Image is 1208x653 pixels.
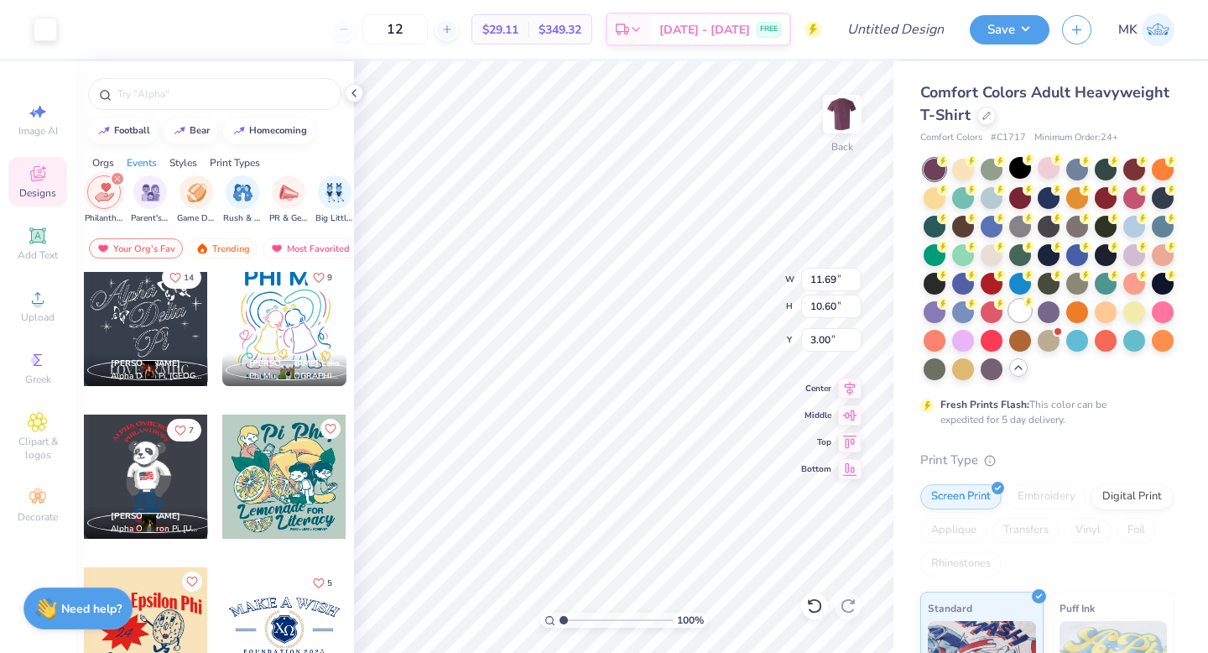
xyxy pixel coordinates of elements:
div: Applique [920,518,987,543]
div: Events [127,155,157,170]
button: filter button [269,175,308,225]
div: filter for Rush & Bid [223,175,262,225]
span: Image AI [18,124,58,138]
div: Embroidery [1007,484,1086,509]
button: Like [167,419,201,441]
a: MK [1118,13,1174,46]
span: Phi Mu, [GEOGRAPHIC_DATA] [249,370,340,383]
img: trend_line.gif [232,126,246,136]
button: Like [305,266,340,289]
div: filter for Big Little Reveal [315,175,354,225]
input: Untitled Design [834,13,957,46]
span: MK [1118,20,1138,39]
span: Minimum Order: 24 + [1034,131,1118,145]
span: Game Day [177,212,216,225]
div: filter for Parent's Weekend [131,175,169,225]
img: Big Little Reveal Image [325,183,344,202]
span: [DATE] - [DATE] [659,21,750,39]
strong: Need help? [61,601,122,617]
img: Parent's Weekend Image [141,183,160,202]
button: filter button [85,175,123,225]
div: filter for Philanthropy [85,175,123,225]
div: Print Types [210,155,260,170]
span: # C1717 [991,131,1026,145]
button: filter button [223,175,262,225]
div: Print Type [920,451,1174,470]
div: Rhinestones [920,551,1002,577]
span: PR & General [269,212,308,225]
div: Digital Print [1091,484,1173,509]
input: – – [362,14,428,44]
div: Orgs [92,155,114,170]
img: Rush & Bid Image [233,183,253,202]
span: [PERSON_NAME] [111,510,180,522]
span: Standard [928,599,972,617]
div: filter for Game Day [177,175,216,225]
span: Alpha Delta Pi, [GEOGRAPHIC_DATA] [111,370,201,383]
button: homecoming [223,118,315,144]
button: filter button [131,175,169,225]
img: Philanthropy Image [95,183,114,202]
span: Alpha Omicron Pi, [US_STATE][GEOGRAPHIC_DATA] [111,523,201,535]
span: 7 [189,426,194,435]
img: Back [825,97,859,131]
button: Like [320,419,341,439]
span: 9 [327,274,332,282]
button: football [88,118,158,144]
span: Decorate [18,510,58,524]
span: Puff Ink [1060,599,1095,617]
div: Transfers [992,518,1060,543]
button: filter button [315,175,354,225]
div: Back [831,139,853,154]
img: trend_line.gif [97,126,111,136]
span: 14 [184,274,194,282]
span: Comfort Colors Adult Heavyweight T-Shirt [920,82,1169,125]
span: 100 % [677,613,704,628]
span: Center [801,383,831,394]
div: Trending [188,238,258,259]
div: Vinyl [1065,518,1112,543]
span: $349.32 [539,21,581,39]
button: Like [305,572,340,594]
span: Add Text [18,248,58,262]
input: Try "Alpha" [116,86,331,102]
div: bear [190,126,210,135]
div: Most Favorited [263,238,357,259]
span: Philanthropy [85,212,123,225]
span: Greek [25,373,51,386]
span: Designs [19,186,56,200]
span: Comfort Colors [920,131,982,145]
img: trending.gif [195,243,209,254]
span: Clipart & logos [8,435,67,462]
span: FREE [760,24,778,35]
button: Save [970,15,1049,44]
img: most_fav.gif [270,243,284,254]
div: Screen Print [920,484,1002,509]
span: Parent's Weekend [131,212,169,225]
span: Upload [21,311,55,324]
span: 5 [327,579,332,588]
img: trend_line.gif [173,126,186,136]
span: Top [801,436,831,448]
div: Your Org's Fav [89,238,183,259]
span: $29.11 [482,21,518,39]
div: This color can be expedited for 5 day delivery. [940,397,1147,427]
img: Game Day Image [187,183,206,202]
button: Like [162,266,201,289]
span: Big Little Reveal [315,212,354,225]
div: Foil [1117,518,1156,543]
span: Middle [801,410,831,421]
strong: Fresh Prints Flash: [940,398,1029,411]
span: [PERSON_NAME] Lakes [249,358,343,369]
div: football [114,126,150,135]
button: bear [164,118,217,144]
button: filter button [177,175,216,225]
span: [PERSON_NAME] [111,358,180,369]
div: homecoming [249,126,307,135]
span: Rush & Bid [223,212,262,225]
img: most_fav.gif [96,243,110,254]
div: filter for PR & General [269,175,308,225]
div: Styles [169,155,197,170]
img: Meredith Kessler [1142,13,1174,46]
img: PR & General Image [279,183,299,202]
